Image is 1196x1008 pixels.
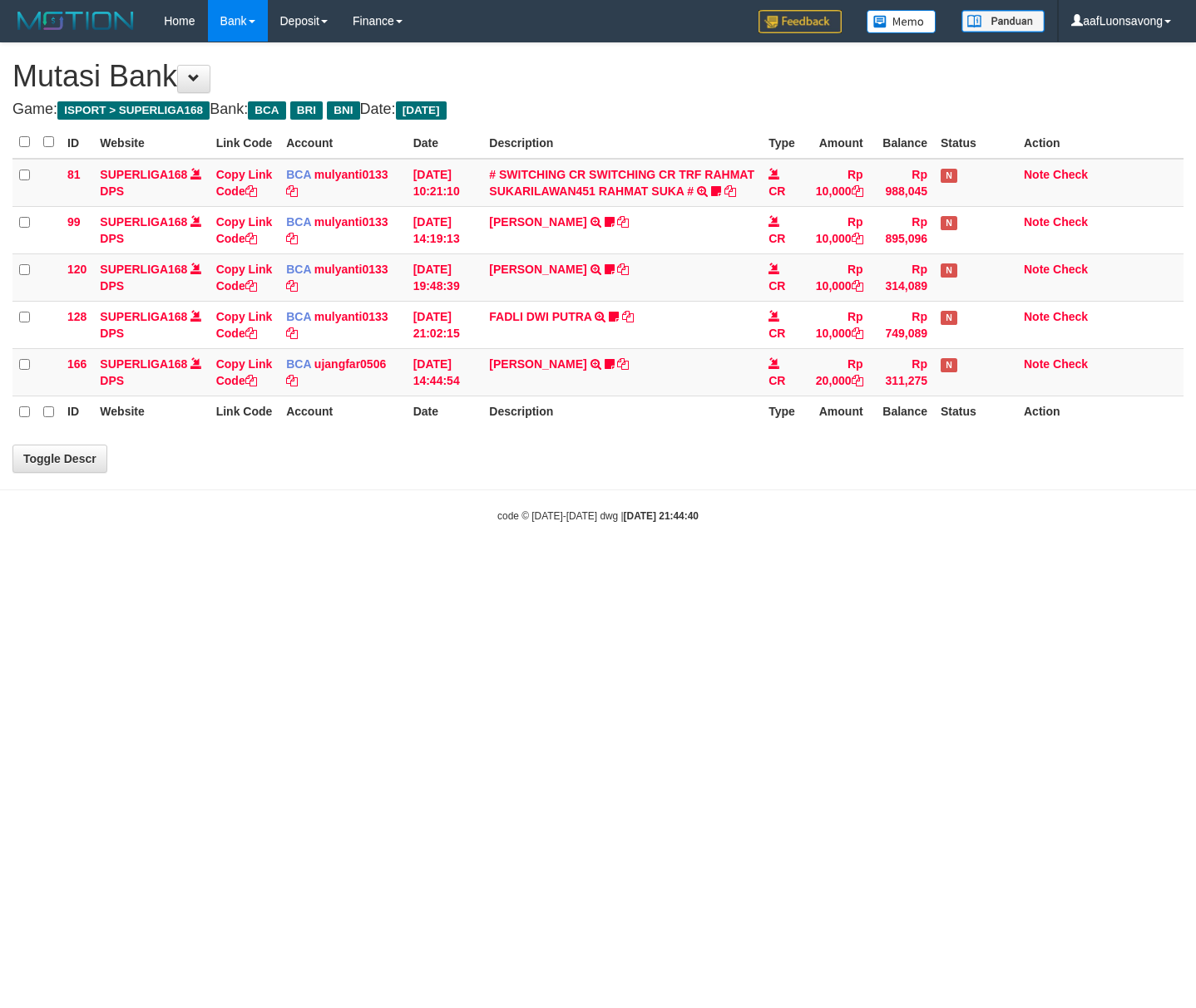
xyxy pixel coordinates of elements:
strong: [DATE] 21:44:40 [624,510,699,522]
a: [PERSON_NAME] [489,263,586,276]
th: Date [407,396,483,428]
td: [DATE] 19:48:39 [407,253,483,301]
td: [DATE] 21:02:15 [407,301,483,348]
th: Type [762,126,803,159]
td: DPS [93,253,209,301]
th: Link Code [210,126,279,159]
td: [DATE] 14:44:54 [407,348,483,396]
th: Account [279,396,406,428]
a: mulyanti0133 [314,310,388,323]
td: [DATE] 10:21:10 [407,159,483,207]
span: CR [769,184,785,198]
a: Copy Link Code [216,263,273,293]
td: Rp 749,089 [870,301,934,348]
small: code © [DATE]-[DATE] dwg | [497,510,699,522]
td: DPS [93,159,209,207]
span: BCA [286,215,311,229]
a: Copy Link Code [216,215,273,245]
td: Rp 10,000 [803,159,869,207]
a: SUPERLIGA168 [100,310,187,323]
span: CR [769,327,785,340]
th: Website [93,126,209,159]
a: Copy Link Code [216,357,273,387]
td: DPS [93,348,209,396]
span: 166 [67,357,86,371]
span: 128 [67,310,86,323]
span: CR [769,279,785,293]
th: ID [61,396,93,428]
th: Amount [803,126,869,159]
span: CR [769,374,785,387]
th: Status [934,396,1017,428]
td: Rp 314,089 [870,253,934,301]
a: Check [1053,168,1088,181]
a: # SWITCHING CR SWITCHING CR TRF RAHMAT SUKARILAWAN451 RAHMAT SUKA # [489,168,754,198]
th: Status [934,126,1017,159]
span: BNI [327,101,359,120]
a: ujangfar0506 [314,357,386,371]
span: CR [769,232,785,245]
a: FADLI DWI PUTRA [489,310,591,323]
a: [PERSON_NAME] [489,215,586,229]
th: Link Code [210,396,279,428]
span: BRI [290,101,323,120]
a: SUPERLIGA168 [100,357,187,371]
td: Rp 10,000 [803,206,869,253]
th: Description [482,396,762,428]
span: BCA [248,101,285,120]
img: MOTION_logo.png [12,8,139,33]
th: Website [93,396,209,428]
td: Rp 311,275 [870,348,934,396]
td: [DATE] 14:19:13 [407,206,483,253]
a: SUPERLIGA168 [100,215,187,229]
a: Check [1053,357,1088,371]
a: Note [1024,215,1050,229]
a: SUPERLIGA168 [100,263,187,276]
td: Rp 10,000 [803,301,869,348]
th: ID [61,126,93,159]
span: BCA [286,263,311,276]
span: Has Note [941,358,957,372]
th: Action [1017,126,1184,159]
td: Rp 988,045 [870,159,934,207]
a: mulyanti0133 [314,215,388,229]
span: ISPORT > SUPERLIGA168 [57,101,210,120]
td: DPS [93,301,209,348]
th: Account [279,126,406,159]
img: Feedback.jpg [759,10,842,33]
span: Has Note [941,311,957,325]
a: SUPERLIGA168 [100,168,187,181]
span: Has Note [941,263,957,278]
th: Date [407,126,483,159]
span: 120 [67,263,86,276]
h4: Game: Bank: Date: [12,101,1184,118]
a: Copy Link Code [216,168,273,198]
a: Check [1053,215,1088,229]
span: 99 [67,215,81,229]
td: Rp 20,000 [803,348,869,396]
th: Balance [870,396,934,428]
a: Copy Link Code [216,310,273,340]
span: 81 [67,168,81,181]
span: BCA [286,168,311,181]
a: Note [1024,357,1050,371]
span: BCA [286,357,311,371]
th: Amount [803,396,869,428]
img: Button%20Memo.svg [867,10,937,33]
a: Note [1024,168,1050,181]
a: mulyanti0133 [314,168,388,181]
span: Has Note [941,216,957,230]
a: Toggle Descr [12,445,107,473]
span: BCA [286,310,311,323]
h1: Mutasi Bank [12,60,1184,93]
td: Rp 10,000 [803,253,869,301]
a: Check [1053,310,1088,323]
th: Action [1017,396,1184,428]
td: DPS [93,206,209,253]
a: Note [1024,263,1050,276]
th: Description [482,126,762,159]
a: Note [1024,310,1050,323]
a: [PERSON_NAME] [489,357,586,371]
a: Check [1053,263,1088,276]
span: [DATE] [396,101,447,120]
